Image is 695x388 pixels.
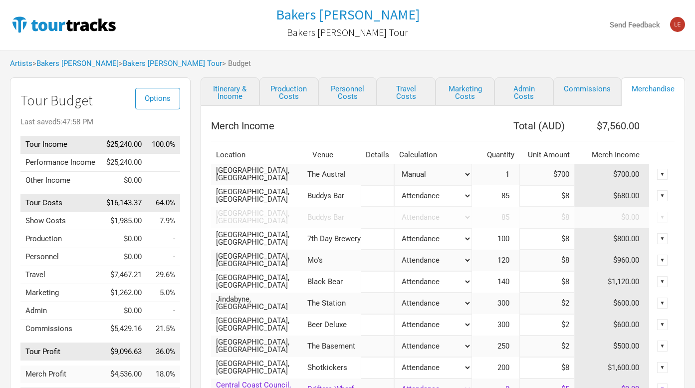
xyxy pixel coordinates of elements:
th: Merch Income [211,116,472,136]
span: 1 [505,170,519,179]
span: 140 [497,277,519,286]
td: $700.00 [575,164,650,185]
strong: Send Feedback [610,20,660,29]
td: The Austral [307,164,361,185]
td: $1,262.00 [101,284,147,302]
span: 300 [497,299,519,308]
td: $16,143.37 [101,194,147,212]
td: Buddys Bar [307,207,361,228]
td: Personnel [20,248,101,266]
span: Options [145,94,171,103]
td: Beer Deluxe [307,314,361,336]
th: Location [211,146,307,164]
td: $7,467.21 [101,266,147,284]
td: Tour Income as % of Tour Income [147,136,180,154]
button: Options [135,88,180,109]
th: Venue [307,146,361,164]
td: [GEOGRAPHIC_DATA], [GEOGRAPHIC_DATA] [211,207,307,228]
a: Commissions [553,77,621,106]
span: > [32,60,119,67]
td: Jindabyne, [GEOGRAPHIC_DATA] [211,293,307,314]
td: $25,240.00 [101,136,147,154]
input: per head [519,250,575,271]
a: Artists [10,59,32,68]
div: ▼ [657,319,668,330]
span: 85 [501,213,519,222]
td: The Station [307,293,361,314]
h2: Bakers [PERSON_NAME] Tour [287,27,408,38]
td: Black Bear [307,271,361,293]
a: Bakers [PERSON_NAME] Tour [123,59,222,68]
span: > Budget [222,60,251,67]
td: $0.00 [575,207,650,228]
td: [GEOGRAPHIC_DATA], [GEOGRAPHIC_DATA] [211,336,307,357]
a: Travel Costs [377,77,436,106]
td: [GEOGRAPHIC_DATA], [GEOGRAPHIC_DATA] [211,271,307,293]
td: $500.00 [575,336,650,357]
td: Personnel as % of Tour Income [147,248,180,266]
td: [GEOGRAPHIC_DATA], [GEOGRAPHIC_DATA] [211,228,307,250]
td: Buddys Bar [307,185,361,207]
span: 85 [501,191,519,200]
td: [GEOGRAPHIC_DATA], [GEOGRAPHIC_DATA] [211,357,307,379]
td: Mo's [307,250,361,271]
input: per head [519,271,575,293]
td: Shotkickers [307,357,361,379]
td: $0.00 [101,248,147,266]
div: Last saved 5:47:58 PM [20,118,180,126]
td: Tour Income [20,136,101,154]
td: Merch Profit as % of Tour Income [147,366,180,383]
img: leigh [670,17,685,32]
th: $7,560.00 [575,116,650,136]
input: per head [519,357,575,379]
td: Show Costs [20,212,101,230]
a: Personnel Costs [318,77,377,106]
td: [GEOGRAPHIC_DATA], [GEOGRAPHIC_DATA] [211,164,307,185]
td: Travel [20,266,101,284]
div: ▼ [657,212,668,223]
a: Admin Costs [494,77,553,106]
a: Marketing Costs [436,77,494,106]
span: 120 [497,256,519,265]
td: $800.00 [575,228,650,250]
td: Tour Profit as % of Tour Income [147,343,180,361]
td: Performance Income as % of Tour Income [147,153,180,171]
a: Bakers [PERSON_NAME] [36,59,119,68]
a: Bakers [PERSON_NAME] Tour [287,22,408,43]
td: Travel as % of Tour Income [147,266,180,284]
th: Quantity [472,146,519,164]
td: $1,600.00 [575,357,650,379]
a: Bakers [PERSON_NAME] [276,7,420,22]
td: $1,985.00 [101,212,147,230]
input: per head [519,207,575,228]
th: Unit Amount [519,146,575,164]
td: Show Costs as % of Tour Income [147,212,180,230]
input: per head [519,228,575,250]
td: $0.00 [101,171,147,189]
span: 250 [497,342,519,351]
h1: Bakers [PERSON_NAME] [276,5,420,23]
td: $5,429.16 [101,320,147,338]
td: Tour Profit [20,343,101,361]
input: per head [519,336,575,357]
td: $600.00 [575,293,650,314]
div: ▼ [657,298,668,309]
span: 300 [497,320,519,329]
td: Commissions as % of Tour Income [147,320,180,338]
td: $960.00 [575,250,650,271]
td: $1,120.00 [575,271,650,293]
div: ▼ [657,169,668,180]
input: per head [519,314,575,336]
td: $4,536.00 [101,366,147,383]
span: 200 [497,363,519,372]
td: Tour Costs [20,194,101,212]
td: $680.00 [575,185,650,207]
h1: Tour Budget [20,93,180,108]
td: Performance Income [20,153,101,171]
img: TourTracks [10,14,118,34]
th: Merch Income [575,146,650,164]
div: ▼ [657,362,668,373]
td: Other Income as % of Tour Income [147,171,180,189]
div: ▼ [657,341,668,352]
th: Calculation [394,146,471,164]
